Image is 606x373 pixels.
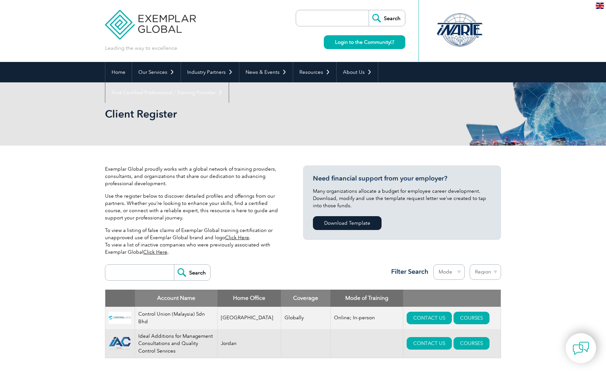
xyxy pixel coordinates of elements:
p: Use the register below to discover detailed profiles and offerings from our partners. Whether you... [105,192,283,221]
img: en [596,3,604,9]
p: Exemplar Global proudly works with a global network of training providers, consultants, and organ... [105,165,283,187]
a: CONTACT US [407,312,452,324]
th: Coverage: activate to sort column ascending [281,290,330,307]
td: Jordan [218,329,281,358]
h3: Need financial support from your employer? [313,174,491,183]
a: Find Certified Professional / Training Provider [105,82,229,103]
input: Search [174,265,210,280]
a: COURSES [454,312,489,324]
img: open_square.png [390,40,394,44]
a: Home [105,62,132,82]
a: Download Template [313,216,382,230]
p: Many organizations allocate a budget for employee career development. Download, modify and use th... [313,187,491,209]
h3: Filter Search [387,268,428,276]
a: Our Services [132,62,181,82]
p: To view a listing of false claims of Exemplar Global training certification or unapproved use of ... [105,227,283,256]
td: Control Union (Malaysia) Sdn Bhd [135,307,218,329]
img: 7a07f6e2-58b0-ef11-b8e8-7c1e522b2592-logo.png [109,336,131,350]
td: Ideal Additions for Management Consultations and Quality Control Services [135,329,218,358]
td: Online; In-person [330,307,403,329]
a: Click Here [143,249,167,255]
td: Globally [281,307,330,329]
a: COURSES [454,337,489,350]
a: CONTACT US [407,337,452,350]
h2: Client Register [105,109,382,119]
a: News & Events [239,62,293,82]
a: Click Here [225,235,249,241]
th: Account Name: activate to sort column descending [135,290,218,307]
a: Resources [293,62,336,82]
a: About Us [337,62,378,82]
a: Login to the Community [324,35,405,49]
th: : activate to sort column ascending [403,290,501,307]
th: Mode of Training: activate to sort column ascending [330,290,403,307]
img: contact-chat.png [573,340,589,357]
a: Industry Partners [181,62,239,82]
img: 534ecdca-dfff-ed11-8f6c-00224814fd52-logo.jpg [109,312,131,324]
td: [GEOGRAPHIC_DATA] [218,307,281,329]
input: Search [369,10,405,26]
th: Home Office: activate to sort column ascending [218,290,281,307]
p: Leading the way to excellence [105,44,177,52]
